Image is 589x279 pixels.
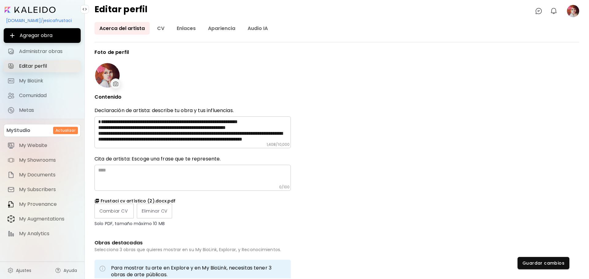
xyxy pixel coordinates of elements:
a: itemMy Documents [4,169,81,181]
img: Administrar obras icon [7,48,15,55]
h6: 1,408 / 10,000 [267,142,290,147]
span: My BioLink [19,78,77,84]
a: itemMy Website [4,139,81,152]
a: Apariencia [203,22,240,35]
span: Metas [19,107,77,113]
a: Ayuda [51,264,81,277]
a: Enlaces [172,22,201,35]
h6: Para mostrar tu arte en Explore y en My BioLink, necesitas tener 3 obras de arte públicas. [111,265,286,278]
span: My Showrooms [19,157,77,163]
label: Cambiar CV [94,204,134,218]
span: My Website [19,142,77,149]
span: Ayuda [64,267,77,273]
span: Ajustes [16,267,31,273]
a: itemMy Showrooms [4,154,81,166]
img: item [7,186,15,193]
p: Foto de perfil [94,50,291,55]
img: item [7,201,15,208]
p: Declaración de artista: describe tu obra y tus influencias. [94,107,291,114]
a: completeMetas iconMetas [4,104,81,116]
img: Metas icon [7,107,15,114]
a: Acerca del artista [94,22,150,35]
img: help [55,267,61,273]
span: My Augmentations [19,216,77,222]
a: itemMy Augmentations [4,213,81,225]
img: collapse [82,7,87,12]
img: bellIcon [550,7,557,15]
img: item [7,142,15,149]
span: My Provenance [19,201,77,207]
img: Editar perfil icon [7,62,15,70]
img: item [7,215,15,223]
img: settings [7,267,13,273]
span: Comunidad [19,92,77,99]
span: Agregar obra [9,32,76,39]
p: MyStudio [6,127,30,134]
p: Solo PDF, tamaño máximo 10 MB [94,221,291,226]
a: Comunidad iconComunidad [4,89,81,102]
h6: Obras destacadas [94,239,291,247]
button: Guardar cambios [518,257,569,269]
a: CV [152,22,169,35]
span: Cambiar CV [99,208,129,214]
img: chatIcon [535,7,542,15]
button: bellIcon [549,6,559,16]
img: Comunidad icon [7,92,15,99]
span: Guardar cambios [522,260,564,266]
span: My Subscribers [19,187,77,193]
a: Ajustes [4,264,35,277]
span: Editar perfil [19,63,77,69]
h6: 0 / 100 [279,185,290,190]
h6: Cita de artista: Escoge una frase que te represente. [94,156,291,162]
span: My Documents [19,172,77,178]
a: itemMy Analytics [4,228,81,240]
img: My BioLink icon [7,77,15,85]
span: Administrar obras [19,48,77,55]
a: itemMy Subscribers [4,183,81,196]
h6: Selecciona 3 obras que quieres mostrar en su My BioLink, Explorar, y Reconocimientos. [94,247,291,252]
span: My Analytics [19,231,77,237]
h6: Actualizar [56,128,75,133]
div: [DOMAIN_NAME]/jesicafrustaci [4,15,81,26]
a: itemMy Provenance [4,198,81,210]
a: Audio IA [243,22,273,35]
img: item [7,171,15,179]
p: Contenido [94,94,291,100]
button: Agregar obra [4,28,81,43]
img: item [7,230,15,237]
h6: Frustaci cv artístico (2).docx.pdf [101,198,176,204]
h4: Editar perfil [94,5,148,17]
a: completeMy BioLink iconMy BioLink [4,75,81,87]
span: Eliminar CV [142,208,167,214]
a: Administrar obras iconAdministrar obras [4,45,81,58]
img: item [7,156,15,164]
label: Eliminar CV [137,204,172,218]
a: Editar perfil iconEditar perfil [4,60,81,72]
